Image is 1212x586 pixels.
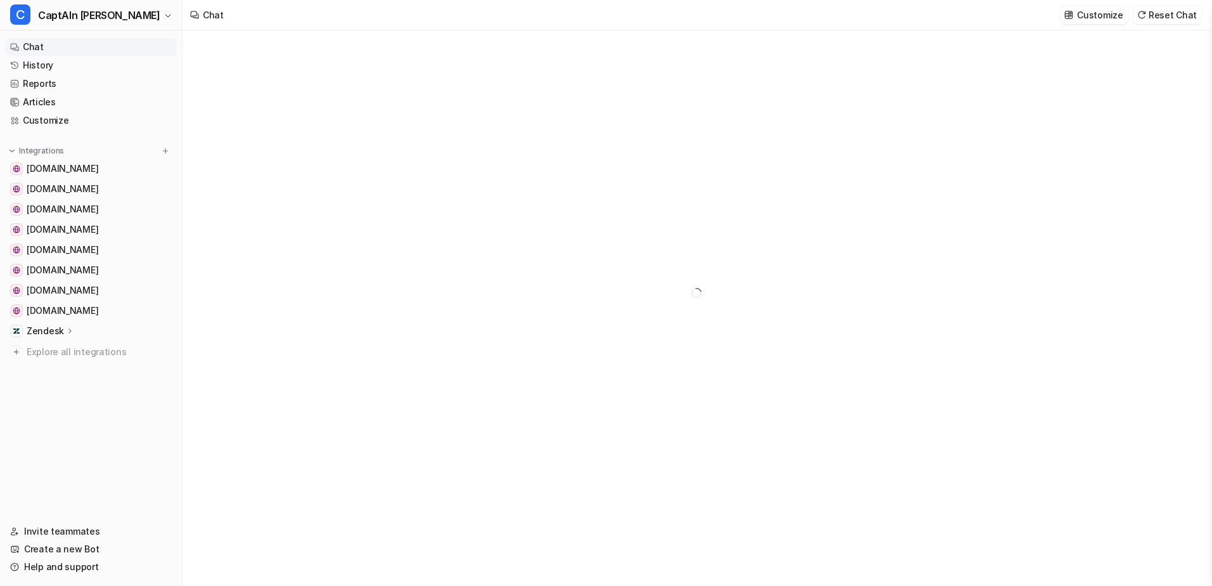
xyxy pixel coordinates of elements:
a: Invite teammates [5,523,177,540]
img: www.inseltouristik.de [13,205,20,213]
a: www.nordsee-bike.de[DOMAIN_NAME] [5,282,177,299]
span: [DOMAIN_NAME] [27,183,98,195]
a: Create a new Bot [5,540,177,558]
img: www.inselparker.de [13,266,20,274]
img: www.inselbus-norderney.de [13,307,20,315]
img: Zendesk [13,327,20,335]
a: Customize [5,112,177,129]
a: Articles [5,93,177,111]
div: Chat [203,8,224,22]
a: www.inseltouristik.de[DOMAIN_NAME] [5,200,177,218]
p: Integrations [19,146,64,156]
a: www.inselexpress.de[DOMAIN_NAME] [5,221,177,238]
span: C [10,4,30,25]
a: www.inselbus-norderney.de[DOMAIN_NAME] [5,302,177,320]
img: www.inselflieger.de [13,246,20,254]
img: menu_add.svg [161,146,170,155]
img: explore all integrations [10,346,23,358]
img: customize [1064,10,1073,20]
p: Customize [1077,8,1123,22]
a: Chat [5,38,177,56]
img: www.inselfaehre.de [13,185,20,193]
img: www.nordsee-bike.de [13,287,20,294]
a: Help and support [5,558,177,576]
a: Reports [5,75,177,93]
a: www.frisonaut.de[DOMAIN_NAME] [5,160,177,178]
a: www.inselfaehre.de[DOMAIN_NAME] [5,180,177,198]
a: History [5,56,177,74]
button: Customize [1060,6,1128,24]
img: expand menu [8,146,16,155]
span: [DOMAIN_NAME] [27,223,98,236]
img: www.inselexpress.de [13,226,20,233]
a: www.inselparker.de[DOMAIN_NAME] [5,261,177,279]
a: Explore all integrations [5,343,177,361]
span: [DOMAIN_NAME] [27,304,98,317]
span: [DOMAIN_NAME] [27,264,98,277]
span: CaptAIn [PERSON_NAME] [38,6,160,24]
span: [DOMAIN_NAME] [27,162,98,175]
span: [DOMAIN_NAME] [27,244,98,256]
button: Reset Chat [1133,6,1202,24]
a: www.inselflieger.de[DOMAIN_NAME] [5,241,177,259]
img: reset [1137,10,1146,20]
p: Zendesk [27,325,64,337]
span: Explore all integrations [27,342,172,362]
span: [DOMAIN_NAME] [27,203,98,216]
span: [DOMAIN_NAME] [27,284,98,297]
img: www.frisonaut.de [13,165,20,173]
button: Integrations [5,145,68,157]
